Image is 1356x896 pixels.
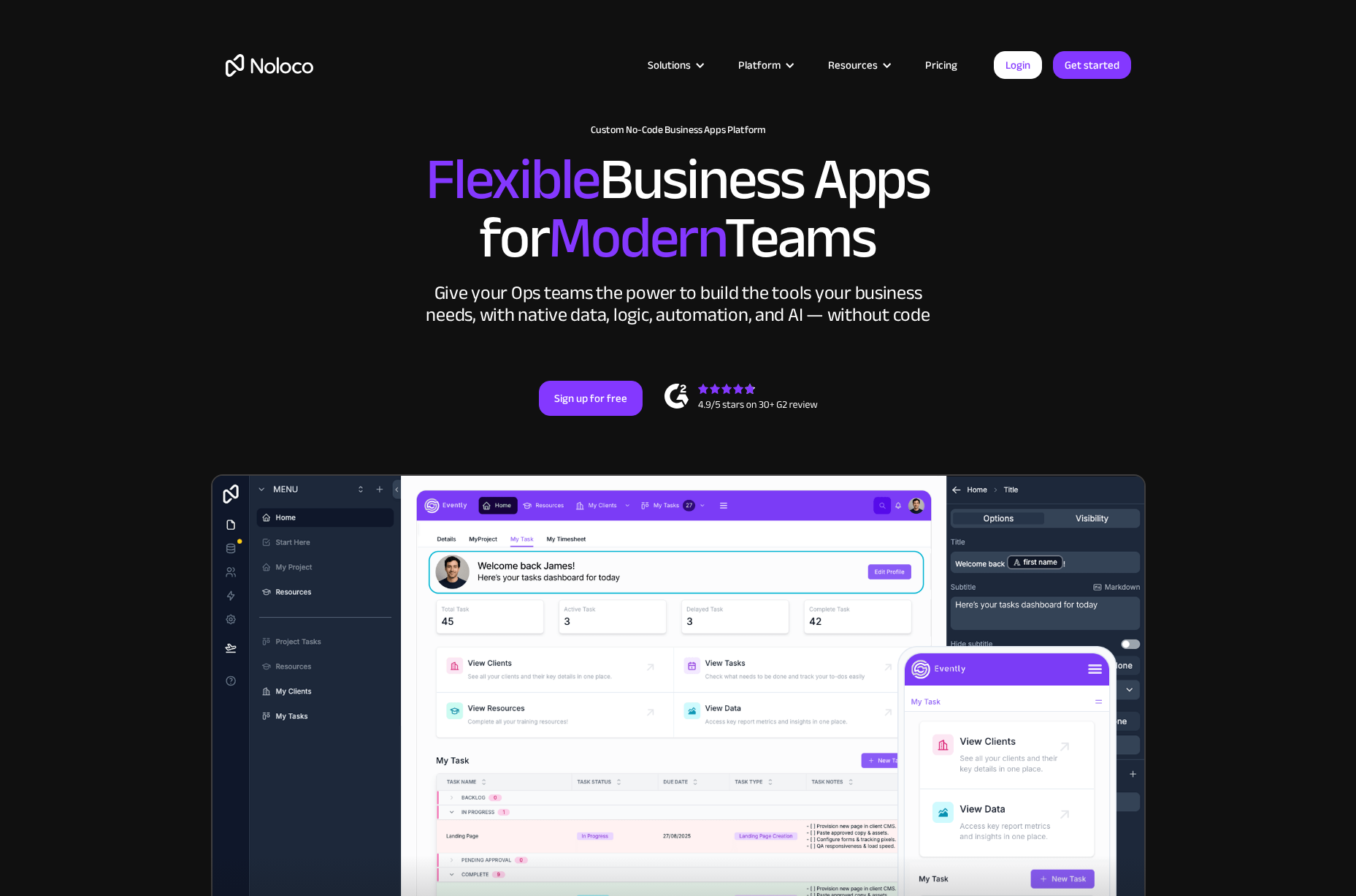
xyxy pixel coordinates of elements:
[720,56,810,75] div: Platform
[226,54,313,77] a: home
[738,56,781,75] div: Platform
[426,125,600,234] span: Flexible
[648,56,691,75] div: Solutions
[629,56,720,75] div: Solutions
[907,56,976,75] a: Pricing
[548,183,724,292] span: Modern
[1053,51,1131,79] a: Get started
[828,56,878,75] div: Resources
[539,381,643,416] a: Sign up for free
[994,51,1042,79] a: Login
[423,282,934,326] div: Give your Ops teams the power to build the tools your business needs, with native data, logic, au...
[226,151,1131,267] h2: Business Apps for Teams
[810,56,907,75] div: Resources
